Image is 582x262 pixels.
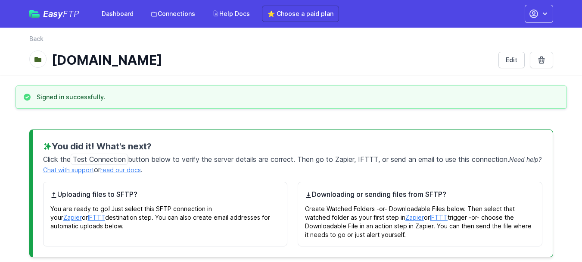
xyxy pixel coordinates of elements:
[63,214,82,221] a: Zapier
[50,199,280,230] p: You are ready to go! Just select this SFTP connection in your or destination step. You can also c...
[43,9,79,18] span: Easy
[52,52,492,68] h1: [DOMAIN_NAME]
[305,199,535,239] p: Create Watched Folders -or- Downloadable Files below. Then select that watched folder as your fir...
[37,93,106,101] h3: Signed in successfully.
[146,6,200,22] a: Connections
[305,189,535,199] h4: Downloading or sending files from SFTP?
[29,10,40,18] img: easyftp_logo.png
[29,35,553,48] nav: Breadcrumb
[50,189,280,199] h4: Uploading files to SFTP?
[430,214,448,221] a: IFTTT
[43,140,542,152] h3: You did it! What's next?
[262,6,339,22] a: ⭐ Choose a paid plan
[509,156,542,163] span: Need help?
[71,154,128,165] span: Test Connection
[29,35,44,43] a: Back
[96,6,139,22] a: Dashboard
[207,6,255,22] a: Help Docs
[405,214,424,221] a: Zapier
[88,214,105,221] a: IFTTT
[43,166,94,174] a: Chat with support
[63,9,79,19] span: FTP
[29,9,79,18] a: EasyFTP
[100,166,141,174] a: read our docs
[43,152,542,175] p: Click the button below to verify the server details are correct. Then go to Zapier, IFTTT, or sen...
[498,52,525,68] a: Edit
